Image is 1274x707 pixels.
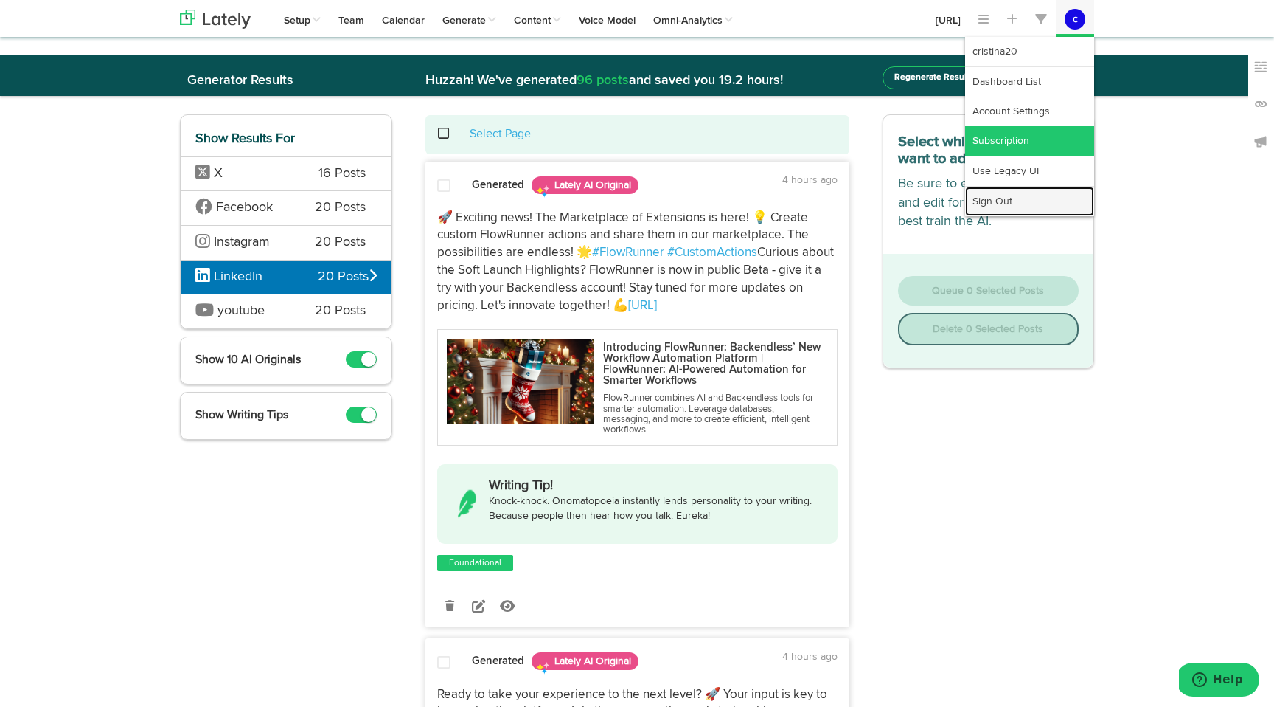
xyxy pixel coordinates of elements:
span: 🚀 Exciting news! The Marketplace of Extensions is here! 💡 Create custom FlowRunner actions and sh... [437,212,812,260]
img: keywords_off.svg [1253,60,1268,75]
p: FlowRunner combines AI and Backendless tools for smarter automation. Leverage databases, messagin... [603,393,823,435]
img: sparkles.png [535,184,550,199]
span: youtube [217,304,265,317]
button: c [1065,9,1085,30]
span: Show Results For [195,132,295,145]
span: X [214,167,223,180]
button: Queue 0 Selected Posts [898,276,1079,306]
h3: Select which posts you want to add to your Queue [898,130,1079,168]
span: Show 10 AI Originals [195,354,301,366]
img: announcements_off.svg [1253,134,1268,149]
span: Curious about the Soft Launch Highlights? FlowRunner is now in public Beta - give it a try with y... [437,246,837,311]
span: Lately AI Original [532,652,638,670]
span: 20 Posts [315,199,366,218]
h2: Huzzah! We've generated and saved you 19.2 hours! [414,74,860,89]
span: Queue 0 Selected Posts [932,286,1044,296]
a: #FlowRunner [592,246,664,259]
span: Instagram [214,235,270,249]
a: Sign Out [965,187,1094,216]
img: logo_lately_bg_light.svg [180,10,251,29]
p: Knock-knock. Onomatopoeia instantly lends personality to your writing. Because people then hear h... [489,494,823,523]
h2: Generator Results [180,74,392,89]
a: #CustomActions [667,246,757,259]
img: 6797ec76de6e773ef9802608_flowrunner-xmasgitf.png [447,339,594,423]
a: Select Page [470,128,531,140]
button: Regenerate Results [883,66,986,89]
iframe: Opens a widget where you can find more information [1179,663,1259,700]
h4: Writing Tip! [489,479,557,492]
strong: Generated [472,179,524,190]
a: [URL] [628,300,657,312]
a: Subscription [965,126,1094,156]
a: cristina20 [965,37,1094,66]
a: Use Legacy UI [965,156,1094,186]
p: Introducing FlowRunner: Backendless’ New Workflow Automation Platform | FlowRunner: AI-Powered Au... [603,342,823,386]
span: 16 Posts [318,165,366,184]
a: Foundational [446,556,504,570]
span: Lately AI Original [532,176,638,194]
strong: Generated [472,655,524,666]
p: Be sure to eyeball each post and edit for context in order to best train the AI. [898,175,1079,232]
img: links_off.svg [1253,97,1268,111]
a: Dashboard List [965,67,1094,97]
time: 4 hours ago [782,652,838,662]
span: 20 Posts [315,302,366,321]
img: insights.png [452,479,481,529]
button: Delete 0 Selected Posts [898,313,1079,345]
img: sparkles.png [535,661,550,675]
time: 4 hours ago [782,175,838,185]
span: 20 Posts [315,233,366,252]
span: 96 posts [577,74,629,87]
span: Show Writing Tips [195,410,288,421]
span: LinkedIn [214,270,262,283]
a: Account Settings [965,97,1094,126]
span: 20 Posts [318,268,377,287]
span: Facebook [216,201,273,214]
